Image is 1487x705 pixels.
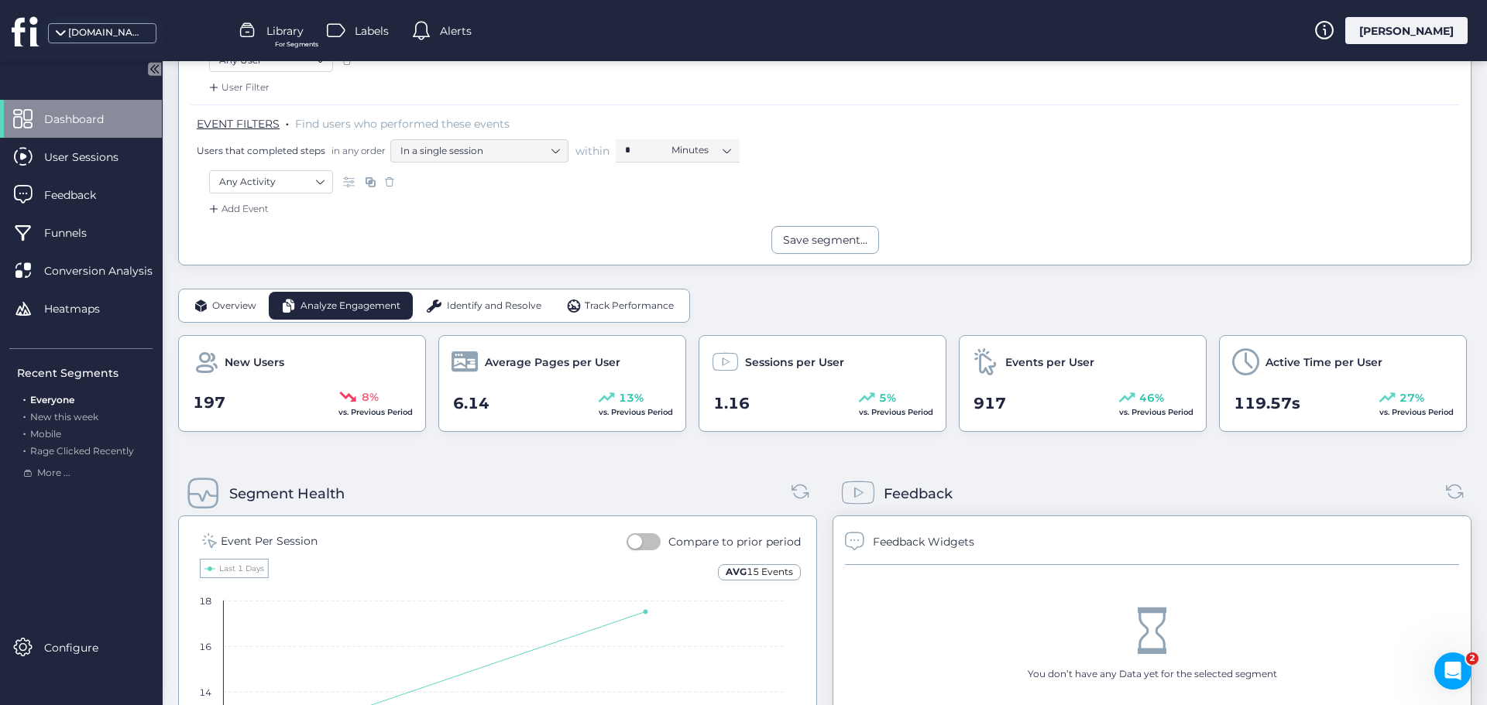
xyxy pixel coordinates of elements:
span: 8% [362,388,379,406]
span: Events per User [1005,354,1094,371]
text: 18 [199,595,211,607]
span: Track Performance [585,299,674,313]
span: 5% [879,389,896,406]
div: Save segment... [783,231,867,248]
div: [PERSON_NAME] [1345,17,1468,44]
span: . [23,391,26,406]
span: Funnels [44,224,110,241]
div: Feedback Widgets [873,533,974,550]
span: More ... [37,466,70,481]
span: Average Pages per User [485,354,620,371]
span: For Segments [275,39,318,50]
div: Feedback [884,483,953,505]
span: vs. Previous Period [1379,407,1454,417]
div: [DOMAIN_NAME] [68,26,146,40]
span: Dashboard [44,111,127,128]
span: 197 [193,391,225,415]
span: 15 Events [747,566,793,577]
text: 16 [199,641,211,652]
span: Everyone [30,394,74,406]
span: Users that completed steps [197,144,325,157]
span: EVENT FILTERS [197,117,280,131]
span: vs. Previous Period [599,407,673,417]
div: Recent Segments [17,364,153,382]
span: Analyze Engagement [300,299,400,313]
span: . [23,408,26,423]
span: 119.57s [1234,392,1300,416]
span: Configure [44,639,122,656]
span: . [286,114,289,129]
div: Segment Health [229,483,345,505]
span: 6.14 [453,392,489,416]
span: Sessions per User [745,354,844,371]
nz-select-item: Minutes [671,139,730,162]
span: Find users who performed these events [295,117,510,131]
span: in any order [328,144,386,157]
span: vs. Previous Period [859,407,933,417]
text: Last 1 Days [219,563,264,573]
span: New Users [225,354,284,371]
span: Library [266,22,304,39]
span: vs. Previous Period [338,407,413,417]
span: Alerts [440,22,472,39]
span: Identify and Resolve [447,299,541,313]
text: 14 [199,686,211,698]
div: User Filter [206,80,270,95]
span: Mobile [30,428,61,440]
span: Active Time per User [1265,354,1382,371]
span: Labels [355,22,389,39]
span: Heatmaps [44,300,123,317]
nz-select-item: In a single session [400,139,558,163]
nz-select-item: Any Activity [219,170,323,193]
span: 27% [1399,389,1424,406]
div: AVG [718,564,801,580]
div: You don’t have any Data yet for the selected segment [1028,667,1277,682]
span: 1.16 [713,392,750,416]
span: 2 [1466,652,1478,665]
span: Feedback [44,187,119,204]
span: 13% [619,389,644,406]
span: New this week [30,411,98,423]
span: Rage Clicked Recently [30,445,134,457]
span: vs. Previous Period [1119,407,1193,417]
span: Overview [212,299,256,313]
div: Compare to prior period [668,533,801,550]
span: within [575,143,610,159]
span: . [23,425,26,440]
span: 46% [1139,389,1164,406]
div: Add Event [206,201,269,217]
span: . [23,442,26,457]
span: User Sessions [44,149,142,166]
iframe: Intercom live chat [1434,652,1472,690]
span: Conversion Analysis [44,262,176,279]
div: Event Per Session [221,532,318,549]
span: 917 [974,392,1006,416]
